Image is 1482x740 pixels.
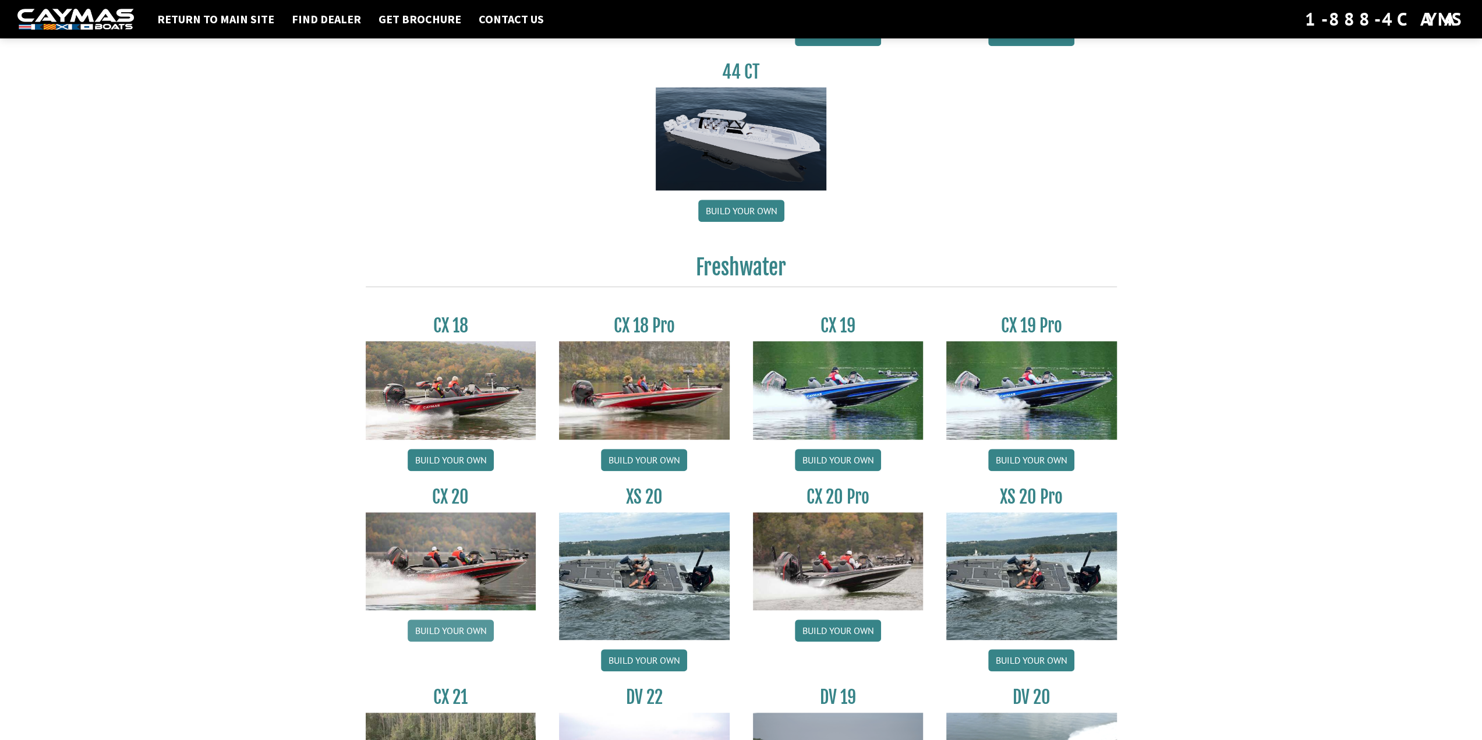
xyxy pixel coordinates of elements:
[559,315,730,337] h3: CX 18 Pro
[753,512,924,610] img: CX-20Pro_thumbnail.jpg
[601,649,687,671] a: Build your own
[559,686,730,708] h3: DV 22
[1305,6,1465,32] div: 1-888-4CAYMAS
[366,315,536,337] h3: CX 18
[559,512,730,640] img: XS_20_resized.jpg
[17,9,134,30] img: white-logo-c9c8dbefe5ff5ceceb0f0178aa75bf4bb51f6bca0971e226c86eb53dfe498488.png
[946,512,1117,640] img: XS_20_resized.jpg
[601,449,687,471] a: Build your own
[988,649,1074,671] a: Build your own
[473,12,550,27] a: Contact Us
[946,315,1117,337] h3: CX 19 Pro
[366,512,536,610] img: CX-20_thumbnail.jpg
[946,686,1117,708] h3: DV 20
[366,686,536,708] h3: CX 21
[373,12,467,27] a: Get Brochure
[408,619,494,642] a: Build your own
[656,61,826,83] h3: 44 CT
[366,486,536,508] h3: CX 20
[988,449,1074,471] a: Build your own
[753,486,924,508] h3: CX 20 Pro
[795,449,881,471] a: Build your own
[946,341,1117,439] img: CX19_thumbnail.jpg
[559,341,730,439] img: CX-18SS_thumbnail.jpg
[753,686,924,708] h3: DV 19
[656,87,826,191] img: 44ct_background.png
[286,12,367,27] a: Find Dealer
[753,341,924,439] img: CX19_thumbnail.jpg
[753,315,924,337] h3: CX 19
[946,486,1117,508] h3: XS 20 Pro
[408,449,494,471] a: Build your own
[366,254,1117,287] h2: Freshwater
[698,200,784,222] a: Build your own
[795,619,881,642] a: Build your own
[366,341,536,439] img: CX-18S_thumbnail.jpg
[559,486,730,508] h3: XS 20
[151,12,280,27] a: Return to main site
